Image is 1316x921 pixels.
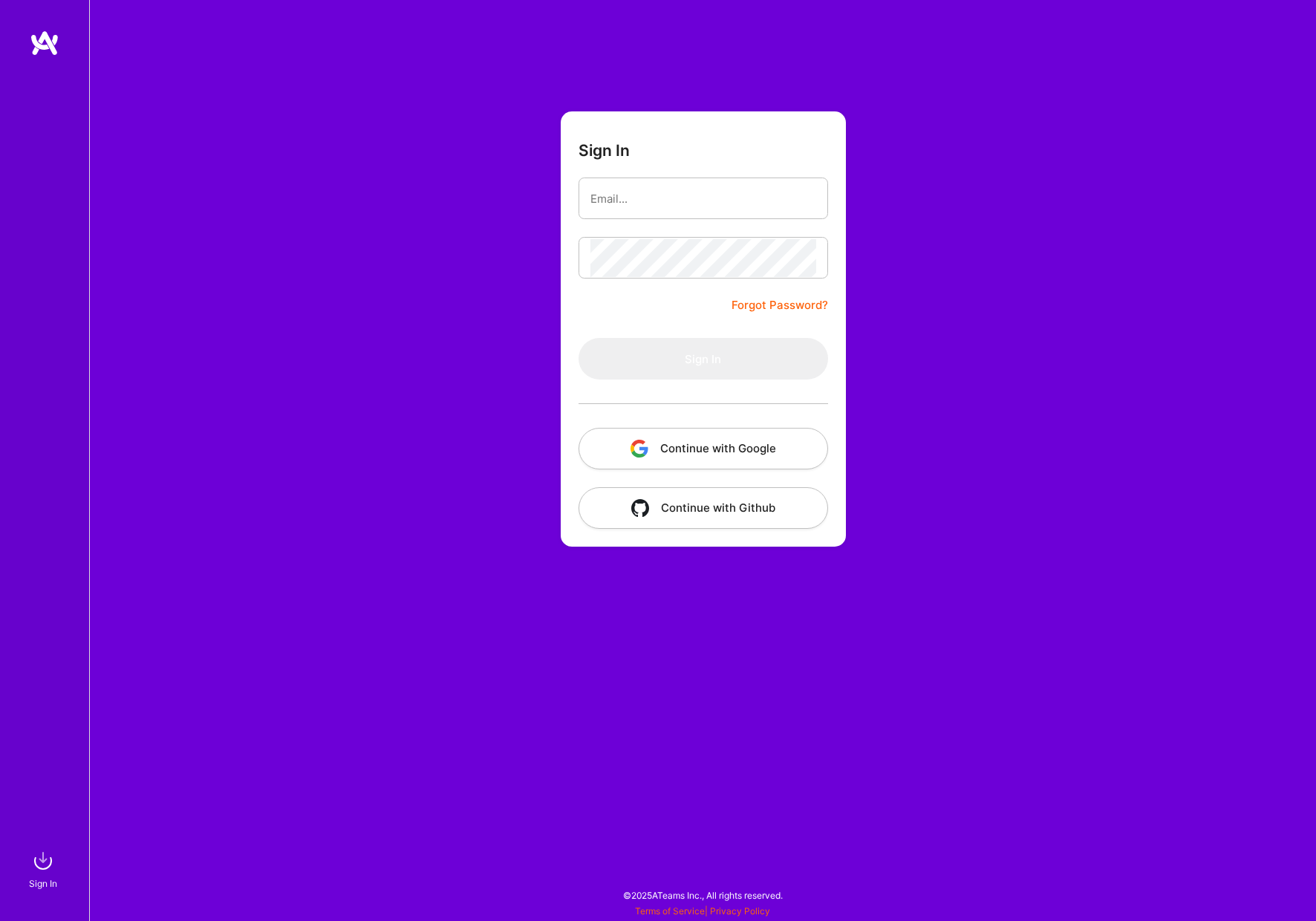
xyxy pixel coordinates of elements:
[579,487,828,529] button: Continue with Github
[89,876,1316,914] div: © 2025 ATeams Inc., All rights reserved.
[631,440,648,458] img: icon
[635,905,770,917] span: |
[710,905,770,917] a: Privacy Policy
[631,499,649,517] img: icon
[732,296,828,314] a: Forgot Password?
[579,141,630,160] h3: Sign In
[31,846,58,891] a: sign inSign In
[30,30,59,56] img: logo
[590,180,816,218] input: Email...
[579,428,828,469] button: Continue with Google
[579,338,828,380] button: Sign In
[28,846,58,876] img: sign in
[635,905,705,917] a: Terms of Service
[29,876,57,891] div: Sign In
